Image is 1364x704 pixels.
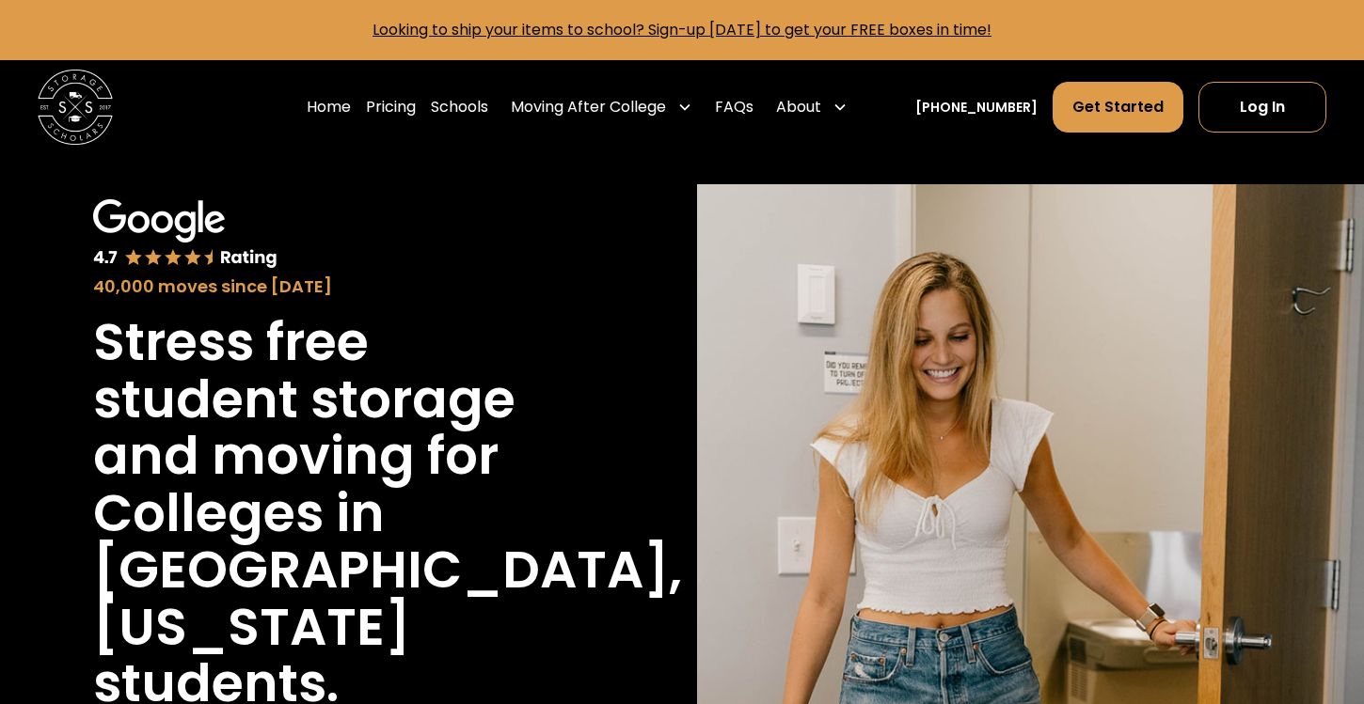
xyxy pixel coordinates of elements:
h1: Stress free student storage and moving for [93,314,574,485]
a: Looking to ship your items to school? Sign-up [DATE] to get your FREE boxes in time! [373,19,991,40]
a: Home [307,81,351,133]
a: FAQs [715,81,753,133]
a: Log In [1198,82,1326,133]
img: Storage Scholars main logo [38,70,113,145]
img: Google 4.7 star rating [93,199,278,270]
a: Pricing [366,81,416,133]
div: 40,000 moves since [DATE] [93,274,574,299]
a: Schools [431,81,488,133]
div: Moving After College [511,96,666,118]
a: Get Started [1053,82,1183,133]
div: About [776,96,821,118]
h1: Colleges in [GEOGRAPHIC_DATA], [US_STATE] [93,485,682,656]
a: [PHONE_NUMBER] [915,98,1038,117]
